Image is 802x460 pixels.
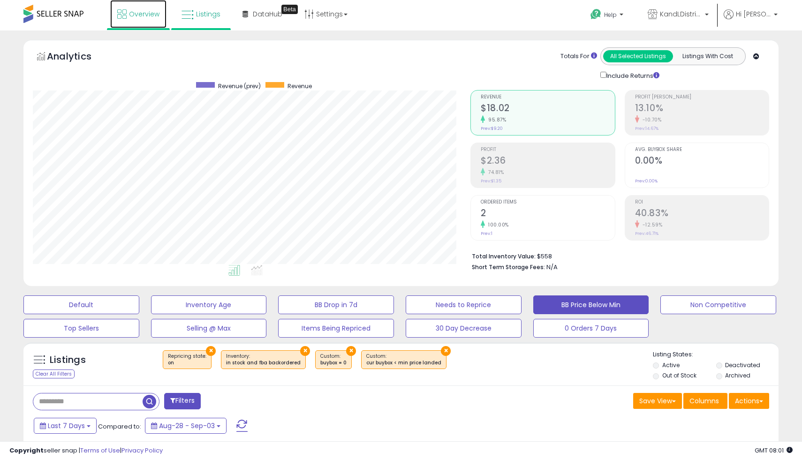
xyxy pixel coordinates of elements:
i: Get Help [590,8,602,20]
button: BB Drop in 7d [278,295,394,314]
button: Inventory Age [151,295,267,314]
small: Prev: $9.20 [481,126,503,131]
span: Last 7 Days [48,421,85,430]
div: cur buybox < min price landed [366,360,441,366]
button: Needs to Reprice [406,295,522,314]
button: Actions [729,393,769,409]
h2: 40.83% [635,208,769,220]
h2: 13.10% [635,103,769,115]
span: 2025-09-11 08:01 GMT [755,446,793,455]
span: Compared to: [98,422,141,431]
button: × [206,346,216,356]
small: -12.59% [639,221,663,228]
span: Listings [196,9,220,19]
span: Profit [481,147,614,152]
span: Inventory : [226,353,301,367]
button: Top Sellers [23,319,139,338]
small: Prev: $1.35 [481,178,501,184]
div: on [168,360,206,366]
li: $558 [472,250,762,261]
small: Prev: 1 [481,231,492,236]
small: 95.87% [485,116,506,123]
small: Prev: 14.67% [635,126,658,131]
label: Archived [725,371,750,379]
span: Avg. Buybox Share [635,147,769,152]
button: Filters [164,393,201,409]
div: Tooltip anchor [281,5,298,14]
h2: 0.00% [635,155,769,168]
span: Hi [PERSON_NAME] [736,9,771,19]
a: Privacy Policy [121,446,163,455]
span: Ordered Items [481,200,614,205]
div: buybox = 0 [320,360,347,366]
a: Help [583,1,633,30]
button: Save View [633,393,682,409]
span: ROI [635,200,769,205]
button: Last 7 Days [34,418,97,434]
button: Aug-28 - Sep-03 [145,418,227,434]
span: KandLDistribution LLC [660,9,702,19]
span: Custom: [366,353,441,367]
b: Short Term Storage Fees: [472,263,545,271]
button: Non Competitive [660,295,776,314]
div: Clear All Filters [33,370,75,378]
span: Custom: [320,353,347,367]
span: Repricing state : [168,353,206,367]
h2: $18.02 [481,103,614,115]
small: -10.70% [639,116,662,123]
label: Out of Stock [662,371,696,379]
button: × [441,346,451,356]
div: Totals For [560,52,597,61]
button: 30 Day Decrease [406,319,522,338]
button: × [300,346,310,356]
div: in stock and fba backordered [226,360,301,366]
small: 100.00% [485,221,509,228]
strong: Copyright [9,446,44,455]
p: Listing States: [653,350,778,359]
small: 74.81% [485,169,504,176]
div: Include Returns [593,70,671,81]
button: Selling @ Max [151,319,267,338]
label: Active [662,361,680,369]
button: Default [23,295,139,314]
a: Terms of Use [80,446,120,455]
button: 0 Orders 7 Days [533,319,649,338]
div: seller snap | | [9,446,163,455]
h2: $2.36 [481,155,614,168]
button: BB Price Below Min [533,295,649,314]
button: All Selected Listings [603,50,673,62]
span: Revenue [481,95,614,100]
span: Revenue [288,82,312,90]
span: Profit [PERSON_NAME] [635,95,769,100]
span: N/A [546,263,558,271]
label: Deactivated [725,361,760,369]
span: Help [604,11,617,19]
button: Listings With Cost [673,50,742,62]
span: Columns [689,396,719,406]
span: DataHub [253,9,282,19]
small: Prev: 0.00% [635,178,658,184]
span: Aug-28 - Sep-03 [159,421,215,430]
span: Revenue (prev) [218,82,261,90]
small: Prev: 46.71% [635,231,658,236]
button: Items Being Repriced [278,319,394,338]
h2: 2 [481,208,614,220]
h5: Analytics [47,50,110,65]
span: Overview [129,9,159,19]
button: Columns [683,393,727,409]
b: Total Inventory Value: [472,252,536,260]
button: × [346,346,356,356]
h5: Listings [50,354,86,367]
a: Hi [PERSON_NAME] [724,9,778,30]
